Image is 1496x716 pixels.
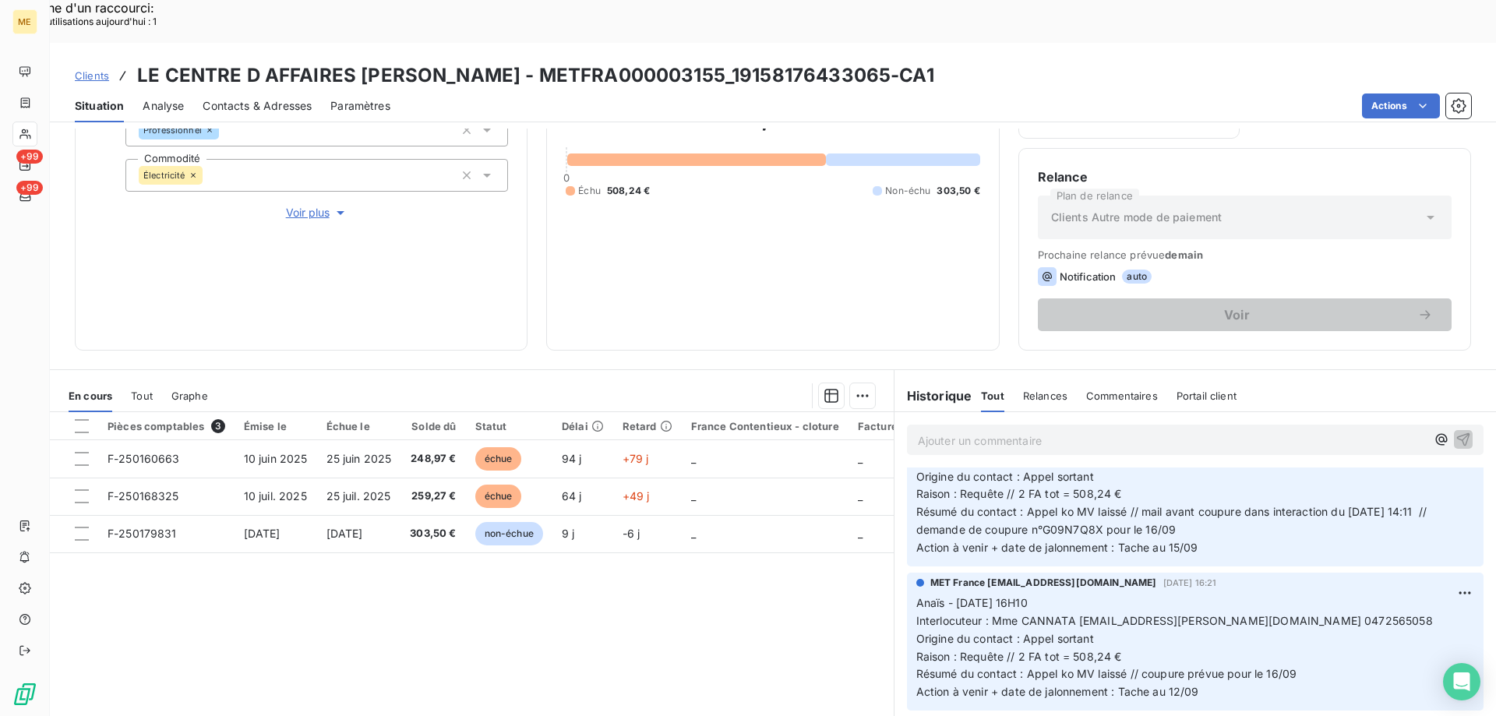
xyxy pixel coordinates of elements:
[475,447,522,471] span: échue
[562,489,582,503] span: 64 j
[475,522,543,545] span: non-échue
[131,390,153,402] span: Tout
[326,527,363,540] span: [DATE]
[858,452,863,465] span: _
[12,682,37,707] img: Logo LeanPay
[1165,249,1203,261] span: demain
[1023,390,1067,402] span: Relances
[244,452,308,465] span: 10 juin 2025
[916,487,1122,500] span: Raison : Requête // 2 FA tot = 508,24 €
[1086,390,1158,402] span: Commentaires
[108,489,179,503] span: F-250168325
[691,489,696,503] span: _
[916,614,1433,627] span: Interlocuteur : Mme CANNATA [EMAIL_ADDRESS][PERSON_NAME][DOMAIN_NAME] 0472565058
[894,386,972,405] h6: Historique
[691,452,696,465] span: _
[244,420,308,432] div: Émise le
[916,470,1094,483] span: Origine du contact : Appel sortant
[916,667,1297,680] span: Résumé du contact : Appel ko MV laissé // coupure prévue pour le 16/09
[108,419,225,433] div: Pièces comptables
[410,526,456,541] span: 303,50 €
[143,171,185,180] span: Électricité
[916,541,1198,554] span: Action à venir + date de jalonnement : Tache au 15/09
[858,527,863,540] span: _
[937,184,979,198] span: 303,50 €
[1362,93,1440,118] button: Actions
[858,489,863,503] span: _
[916,596,1028,609] span: Anaïs - [DATE] 16H10
[326,420,392,432] div: Échue le
[885,184,930,198] span: Non-échu
[563,171,570,184] span: 0
[137,62,934,90] h3: LE CENTRE D AFFAIRES [PERSON_NAME] - METFRA000003155_19158176433065-CA1
[1163,578,1217,587] span: [DATE] 16:21
[1051,210,1223,225] span: Clients Autre mode de paiement
[1060,270,1117,283] span: Notification
[330,98,390,114] span: Paramètres
[203,168,215,182] input: Ajouter une valeur
[916,650,1122,663] span: Raison : Requête // 2 FA tot = 508,24 €
[562,452,582,465] span: 94 j
[1038,298,1452,331] button: Voir
[916,685,1199,698] span: Action à venir + date de jalonnement : Tache au 12/09
[1443,663,1480,700] div: Open Intercom Messenger
[244,489,307,503] span: 10 juil. 2025
[69,390,112,402] span: En cours
[1122,270,1152,284] span: auto
[1038,168,1452,186] h6: Relance
[1057,309,1417,321] span: Voir
[916,632,1094,645] span: Origine du contact : Appel sortant
[143,125,202,135] span: Professionnel
[143,98,184,114] span: Analyse
[916,505,1431,536] span: Résumé du contact : Appel ko MV laissé // mail avant coupure dans interaction du [DATE] 14:11 // ...
[981,390,1004,402] span: Tout
[607,184,650,198] span: 508,24 €
[286,205,348,220] span: Voir plus
[691,420,839,432] div: France Contentieux - cloture
[562,527,574,540] span: 9 j
[75,68,109,83] a: Clients
[244,527,280,540] span: [DATE]
[410,451,456,467] span: 248,97 €
[623,527,640,540] span: -6 j
[16,150,43,164] span: +99
[16,181,43,195] span: +99
[1038,249,1452,261] span: Prochaine relance prévue
[858,420,965,432] div: Facture / Echéancier
[410,420,456,432] div: Solde dû
[108,527,177,540] span: F-250179831
[691,527,696,540] span: _
[108,452,180,465] span: F-250160663
[930,576,1157,590] span: MET France [EMAIL_ADDRESS][DOMAIN_NAME]
[326,452,392,465] span: 25 juin 2025
[562,420,604,432] div: Délai
[410,489,456,504] span: 259,27 €
[75,69,109,82] span: Clients
[623,420,672,432] div: Retard
[125,204,508,221] button: Voir plus
[326,489,391,503] span: 25 juil. 2025
[171,390,208,402] span: Graphe
[578,184,601,198] span: Échu
[623,452,649,465] span: +79 j
[475,485,522,508] span: échue
[623,489,650,503] span: +49 j
[211,419,225,433] span: 3
[219,123,231,137] input: Ajouter une valeur
[203,98,312,114] span: Contacts & Adresses
[475,420,543,432] div: Statut
[75,98,124,114] span: Situation
[1177,390,1237,402] span: Portail client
